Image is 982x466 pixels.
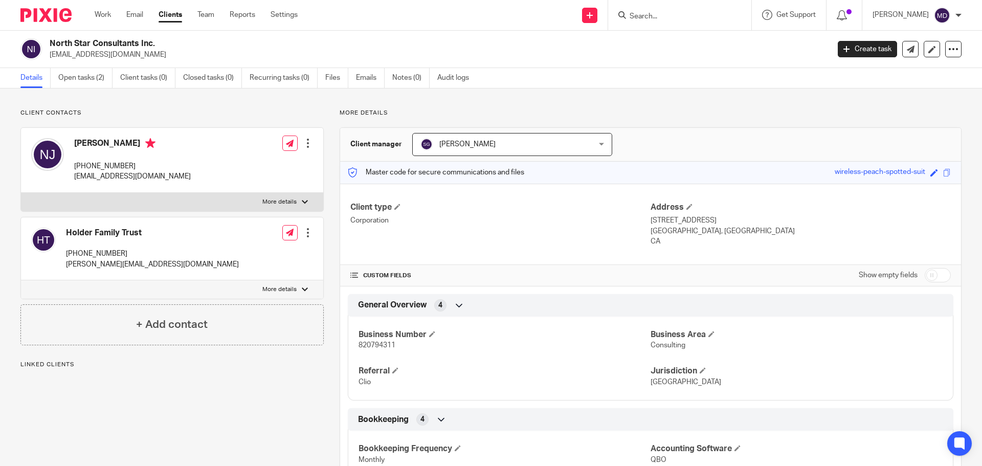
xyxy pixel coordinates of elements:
a: Create task [838,41,897,57]
h4: Accounting Software [651,443,943,454]
span: 4 [438,300,442,310]
img: Pixie [20,8,72,22]
span: Bookkeeping [358,414,409,425]
p: CA [651,236,951,247]
p: More details [262,285,297,294]
p: [EMAIL_ADDRESS][DOMAIN_NAME] [74,171,191,182]
a: Audit logs [437,68,477,88]
p: More details [340,109,962,117]
p: Linked clients [20,361,324,369]
a: Email [126,10,143,20]
img: svg%3E [31,228,56,252]
h4: CUSTOM FIELDS [350,272,651,280]
a: Emails [356,68,385,88]
p: [STREET_ADDRESS] [651,215,951,226]
h4: Bookkeeping Frequency [359,443,651,454]
span: QBO [651,456,666,463]
p: [PERSON_NAME][EMAIL_ADDRESS][DOMAIN_NAME] [66,259,239,270]
p: [PHONE_NUMBER] [74,161,191,171]
img: svg%3E [934,7,950,24]
h4: [PERSON_NAME] [74,138,191,151]
h4: Jurisdiction [651,366,943,376]
h4: Holder Family Trust [66,228,239,238]
img: svg%3E [420,138,433,150]
h4: Business Area [651,329,943,340]
span: 4 [420,414,425,425]
h4: Address [651,202,951,213]
h4: Referral [359,366,651,376]
p: [EMAIL_ADDRESS][DOMAIN_NAME] [50,50,822,60]
label: Show empty fields [859,270,918,280]
span: Monthly [359,456,385,463]
span: General Overview [358,300,427,310]
a: Reports [230,10,255,20]
p: [GEOGRAPHIC_DATA], [GEOGRAPHIC_DATA] [651,226,951,236]
span: 820794311 [359,342,395,349]
span: Consulting [651,342,685,349]
a: Team [197,10,214,20]
span: Get Support [776,11,816,18]
a: Open tasks (2) [58,68,113,88]
a: Closed tasks (0) [183,68,242,88]
p: Corporation [350,215,651,226]
h3: Client manager [350,139,402,149]
p: Master code for secure communications and files [348,167,524,177]
h4: + Add contact [136,317,208,332]
h4: Client type [350,202,651,213]
a: Settings [271,10,298,20]
a: Details [20,68,51,88]
p: Client contacts [20,109,324,117]
div: wireless-peach-spotted-suit [835,167,925,179]
a: Clients [159,10,182,20]
i: Primary [145,138,155,148]
a: Notes (0) [392,68,430,88]
a: Work [95,10,111,20]
p: [PHONE_NUMBER] [66,249,239,259]
p: [PERSON_NAME] [873,10,929,20]
img: svg%3E [31,138,64,171]
p: More details [262,198,297,206]
input: Search [629,12,721,21]
a: Recurring tasks (0) [250,68,318,88]
a: Files [325,68,348,88]
a: Client tasks (0) [120,68,175,88]
span: [PERSON_NAME] [439,141,496,148]
span: [GEOGRAPHIC_DATA] [651,379,721,386]
img: svg%3E [20,38,42,60]
h2: North Star Consultants Inc. [50,38,668,49]
span: Clio [359,379,371,386]
h4: Business Number [359,329,651,340]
